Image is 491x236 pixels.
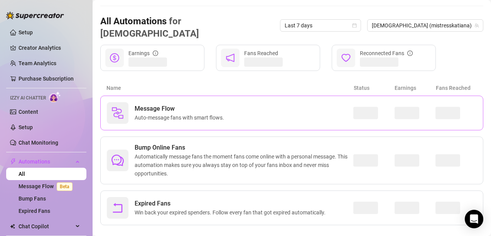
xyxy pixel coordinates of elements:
[153,51,158,56] span: info-circle
[19,140,58,146] a: Chat Monitoring
[111,154,124,167] span: comment
[19,208,50,214] a: Expired Fans
[19,196,46,202] a: Bump Fans
[474,23,479,28] span: team
[19,171,25,177] a: All
[19,109,38,115] a: Content
[352,23,357,28] span: calendar
[465,210,483,228] div: Open Intercom Messenger
[111,107,124,119] img: svg%3e
[372,20,479,31] span: Goddess (mistresskatiana)
[100,15,280,40] h3: All Automations
[19,183,76,189] a: Message FlowBeta
[135,104,227,113] span: Message Flow
[111,202,124,214] span: rollback
[436,84,477,92] article: Fans Reached
[106,84,354,92] article: Name
[341,53,351,62] span: heart
[19,29,33,35] a: Setup
[19,60,56,66] a: Team Analytics
[128,49,158,57] div: Earnings
[407,51,413,56] span: info-circle
[19,42,80,54] a: Creator Analytics
[19,76,74,82] a: Purchase Subscription
[49,91,61,103] img: AI Chatter
[135,208,329,217] span: Win back your expired spenders. Follow every fan that got expired automatically.
[19,124,33,130] a: Setup
[285,20,356,31] span: Last 7 days
[135,113,227,122] span: Auto-message fans with smart flows.
[110,53,119,62] span: dollar
[100,16,199,39] span: for [DEMOGRAPHIC_DATA]
[10,158,16,165] span: thunderbolt
[395,84,436,92] article: Earnings
[19,220,73,233] span: Chat Copilot
[360,49,413,57] div: Reconnected Fans
[135,152,353,178] span: Automatically message fans the moment fans come online with a personal message. This automation m...
[57,182,73,191] span: Beta
[135,143,353,152] span: Bump Online Fans
[244,50,278,56] span: Fans Reached
[226,53,235,62] span: notification
[10,94,46,102] span: Izzy AI Chatter
[6,12,64,19] img: logo-BBDzfeDw.svg
[354,84,395,92] article: Status
[10,224,15,229] img: Chat Copilot
[19,155,73,168] span: Automations
[135,199,329,208] span: Expired Fans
